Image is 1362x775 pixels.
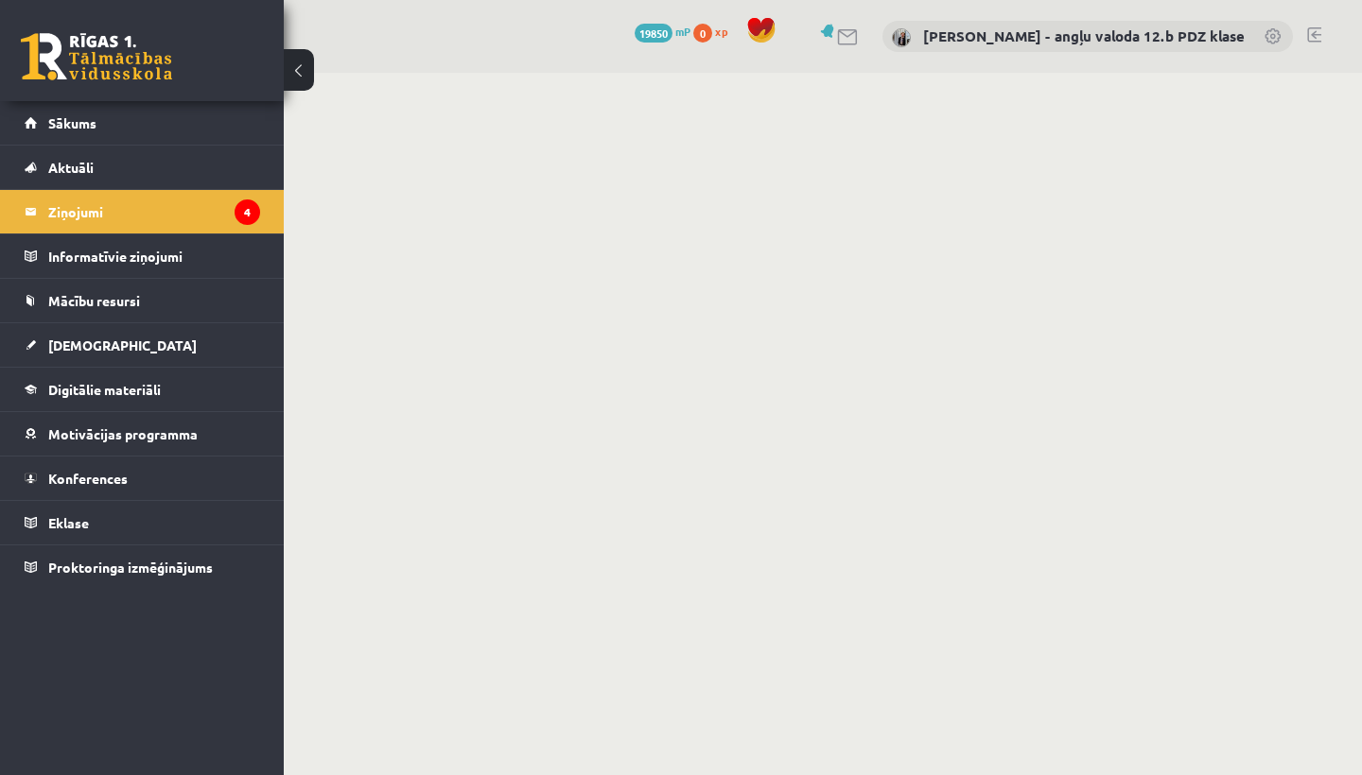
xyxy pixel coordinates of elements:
[693,24,737,39] a: 0 xp
[25,146,260,189] a: Aktuāli
[48,292,140,309] span: Mācību resursi
[25,323,260,367] a: [DEMOGRAPHIC_DATA]
[892,28,911,47] img: Agnese Vaškūna - angļu valoda 12.b PDZ klase
[25,368,260,411] a: Digitālie materiāli
[25,190,260,233] a: Ziņojumi4
[693,24,712,43] span: 0
[48,234,260,278] legend: Informatīvie ziņojumi
[635,24,690,39] a: 19850 mP
[48,514,89,531] span: Eklase
[675,24,690,39] span: mP
[25,456,260,500] a: Konferences
[21,33,172,80] a: Rīgas 1. Tālmācības vidusskola
[635,24,672,43] span: 19850
[25,545,260,589] a: Proktoringa izmēģinājums
[48,190,260,233] legend: Ziņojumi
[48,381,161,398] span: Digitālie materiāli
[48,159,94,176] span: Aktuāli
[235,199,260,225] i: 4
[25,101,260,145] a: Sākums
[715,24,727,39] span: xp
[923,26,1245,45] a: [PERSON_NAME] - angļu valoda 12.b PDZ klase
[25,501,260,544] a: Eklase
[25,234,260,278] a: Informatīvie ziņojumi
[48,114,96,131] span: Sākums
[25,279,260,322] a: Mācību resursi
[48,425,198,442] span: Motivācijas programma
[25,412,260,456] a: Motivācijas programma
[48,559,213,576] span: Proktoringa izmēģinājums
[48,470,128,487] span: Konferences
[48,336,197,353] span: [DEMOGRAPHIC_DATA]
